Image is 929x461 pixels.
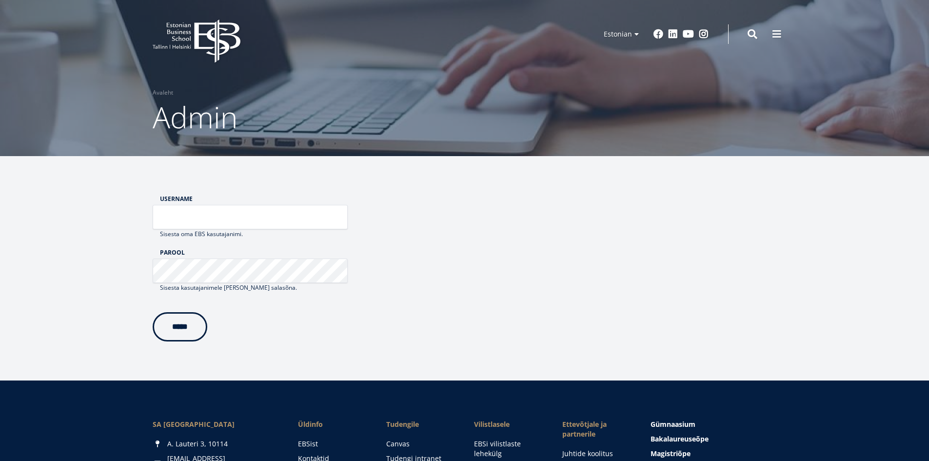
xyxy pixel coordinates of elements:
a: EBSi vilistlaste lehekülg [474,439,543,459]
a: Canvas [386,439,455,449]
a: EBSist [298,439,367,449]
a: Facebook [653,29,663,39]
a: Tudengile [386,420,455,429]
a: Instagram [699,29,709,39]
a: Juhtide koolitus [562,449,631,459]
a: Gümnaasium [651,420,776,429]
span: Magistriõpe [651,449,691,458]
span: Ettevõtjale ja partnerile [562,420,631,439]
a: Linkedin [668,29,678,39]
span: Vilistlasele [474,420,543,429]
div: SA [GEOGRAPHIC_DATA] [153,420,278,429]
h1: Admin [153,98,777,137]
div: Sisesta kasutajanimele [PERSON_NAME] salasõna. [153,283,348,293]
div: Sisesta oma EBS kasutajanimi. [153,229,348,239]
span: Gümnaasium [651,420,695,429]
label: Parool [160,249,348,256]
span: Üldinfo [298,420,367,429]
div: A. Lauteri 3, 10114 [153,439,278,449]
span: Bakalaureuseõpe [651,434,709,443]
a: Avaleht [153,88,173,98]
a: Bakalaureuseõpe [651,434,776,444]
a: Magistriõpe [651,449,776,459]
a: Youtube [683,29,694,39]
label: Username [160,195,348,202]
